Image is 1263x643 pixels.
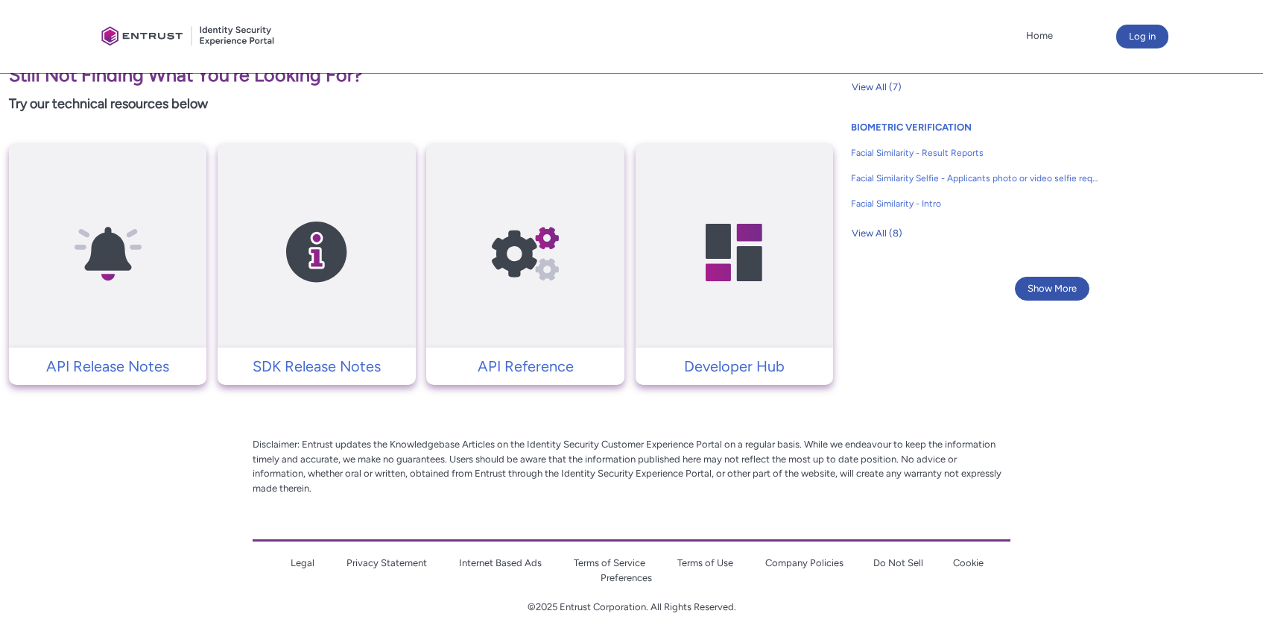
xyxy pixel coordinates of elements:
[459,557,542,568] a: Internet Based Ads
[851,172,1098,185] span: Facial Similarity Selfie - Applicants photo or video selfie requirements
[852,222,902,245] span: View All (8)
[851,166,1098,191] a: Facial Similarity Selfie - Applicants photo or video selfie requirements
[1116,25,1168,48] button: Log in
[9,94,833,114] p: Try our technical resources below
[9,355,206,377] a: API Release Notes
[601,557,984,583] a: Cookie Preferences
[873,557,923,568] a: Do Not Sell
[455,172,596,333] img: API Reference
[765,557,843,568] a: Company Policies
[677,557,733,568] a: Terms of Use
[851,197,1098,210] span: Facial Similarity - Intro
[434,355,616,377] p: API Reference
[426,355,624,377] a: API Reference
[253,437,1010,495] p: Disclaimer: Entrust updates the Knowledgebase Articles on the Identity Security Customer Experien...
[574,557,645,568] a: Terms of Service
[246,172,387,333] img: SDK Release Notes
[852,76,902,98] span: View All (7)
[998,298,1263,643] iframe: Qualified Messenger
[851,122,972,133] a: BIOMETRIC VERIFICATION
[851,140,1098,166] a: Facial Similarity - Result Reports
[253,600,1010,615] p: ©2025 Entrust Corporation. All Rights Reserved.
[851,191,1098,216] a: Facial Similarity - Intro
[851,75,902,99] button: View All (7)
[346,557,427,568] a: Privacy Statement
[225,355,408,377] p: SDK Release Notes
[851,146,1098,160] span: Facial Similarity - Result Reports
[851,222,903,245] button: View All (8)
[37,172,179,333] img: API Release Notes
[1015,277,1089,301] button: Show More
[16,355,199,377] p: API Release Notes
[9,61,833,90] p: Still Not Finding What You're Looking For?
[218,355,415,377] a: SDK Release Notes
[1022,25,1057,47] a: Home
[636,355,833,377] a: Developer Hub
[643,355,826,377] p: Developer Hub
[663,172,805,333] img: Developer Hub
[291,557,314,568] a: Legal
